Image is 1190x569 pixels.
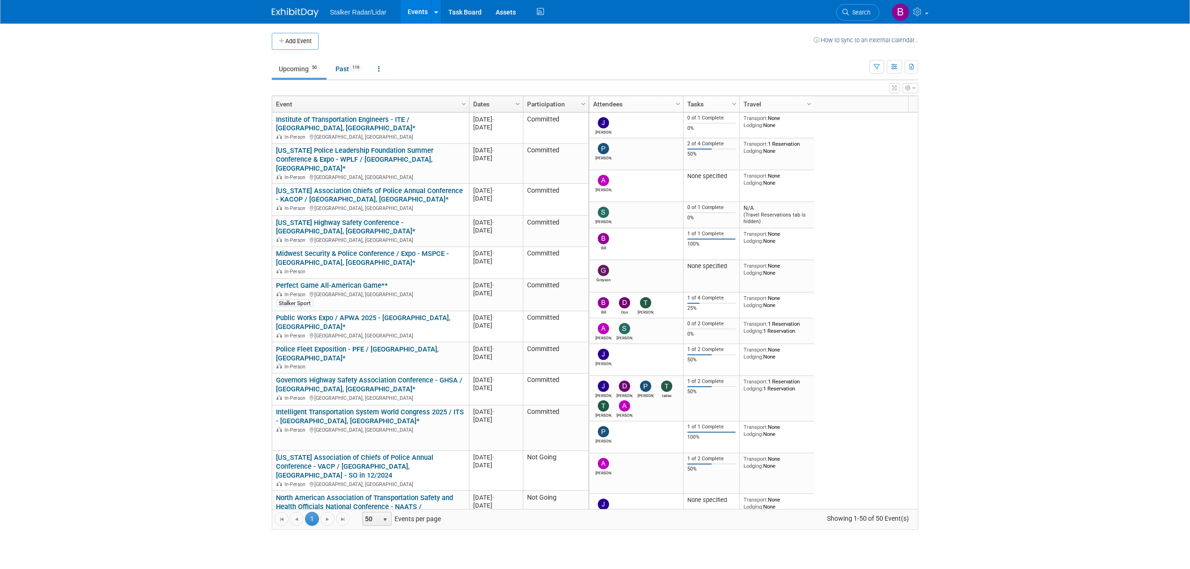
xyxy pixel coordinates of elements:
span: Lodging: [744,431,763,437]
img: David Schmidt [619,381,630,392]
td: Committed [523,405,588,451]
div: [GEOGRAPHIC_DATA], [GEOGRAPHIC_DATA] [276,290,465,298]
img: Bill Johnson [598,297,609,308]
span: 119 [350,64,362,71]
div: 1 of 2 Complete [687,346,736,353]
img: In-Person Event [276,205,282,210]
span: Transport: [744,346,768,353]
div: None None [744,496,811,510]
td: Committed [523,184,588,216]
div: [GEOGRAPHIC_DATA], [GEOGRAPHIC_DATA] [276,133,465,141]
a: [US_STATE] Police Leadership Foundation Summer Conference & Expo - WPLF / [GEOGRAPHIC_DATA], [GEO... [276,146,433,172]
img: In-Person Event [276,292,282,296]
div: adam holland [617,412,633,418]
div: [GEOGRAPHIC_DATA], [GEOGRAPHIC_DATA] [276,204,465,212]
img: Bill Johnson [598,233,609,244]
div: Scott Berry [617,334,633,340]
div: 1 Reservation 1 Reservation [744,321,811,334]
div: [DATE] [473,314,519,322]
a: Column Settings [579,96,589,110]
span: Go to the previous page [293,516,300,523]
span: Lodging: [744,270,763,276]
div: 1 of 2 Complete [687,456,736,462]
div: [DATE] [473,461,519,469]
div: [DATE] [473,289,519,297]
a: Go to the last page [336,512,350,526]
div: [DATE] [473,146,519,154]
span: - [492,282,494,289]
div: 1 of 2 Complete [687,378,736,385]
a: Upcoming50 [272,60,327,78]
img: Don Horen [619,297,630,308]
span: In-Person [284,205,308,211]
a: Institute of Transportation Engineers - ITE / [GEOGRAPHIC_DATA], [GEOGRAPHIC_DATA]* [276,115,416,133]
div: None None [744,424,811,437]
img: In-Person Event [276,174,282,179]
div: [DATE] [473,154,519,162]
div: 1 Reservation 1 Reservation [744,378,811,392]
span: In-Person [284,364,308,370]
div: [DATE] [473,376,519,384]
span: 50 [309,64,320,71]
a: Tasks [687,96,733,112]
span: select [381,516,389,524]
a: Column Settings [673,96,684,110]
div: [GEOGRAPHIC_DATA], [GEOGRAPHIC_DATA] [276,331,465,339]
td: Committed [523,216,588,247]
span: Transport: [744,172,768,179]
img: Peter Bauer [598,143,609,154]
td: Committed [523,247,588,279]
a: Travel [744,96,808,112]
td: Not Going [523,491,588,532]
div: Bill Johnson [595,308,612,314]
span: Search [849,9,870,16]
td: Committed [523,279,588,311]
td: Committed [523,374,588,405]
span: Transport: [744,295,768,301]
img: In-Person Event [276,481,282,486]
img: Thomas Kenia [640,297,651,308]
img: Jacob Boyle [598,499,609,510]
span: Lodging: [744,463,763,469]
span: In-Person [284,237,308,243]
a: Midwest Security & Police Conference / Expo - MSPCE - [GEOGRAPHIC_DATA], [GEOGRAPHIC_DATA]* [276,249,449,267]
img: In-Person Event [276,134,282,139]
span: Events per page [350,512,450,526]
span: Transport: [744,115,768,121]
span: - [492,219,494,226]
div: [DATE] [473,345,519,353]
div: John Kestel [595,392,612,398]
a: Column Settings [513,96,523,110]
span: In-Person [284,427,308,433]
div: [DATE] [473,249,519,257]
div: Bill Johnson [595,244,612,250]
span: Lodging: [744,328,763,334]
div: [DATE] [473,187,519,195]
div: None None [744,346,811,360]
span: Column Settings [514,100,521,108]
div: tadas eikinas [659,392,675,398]
span: Transport: [744,321,768,327]
div: Scott Berry [595,218,612,224]
td: Committed [523,342,588,374]
div: [DATE] [473,195,519,202]
div: [DATE] [473,416,519,424]
a: Perfect Game All-American Game** [276,281,388,290]
img: In-Person Event [276,269,282,273]
div: 0 of 1 Complete [687,204,736,211]
div: Andrew Davis [595,469,612,475]
a: North American Association of Transportation Safety and Health Officials National Conference - NA... [276,494,453,520]
div: [DATE] [473,453,519,461]
div: Paul Nichols [638,392,654,398]
img: John Kestel [598,381,609,392]
a: Police Fleet Exposition - PFE / [GEOGRAPHIC_DATA], [GEOGRAPHIC_DATA]* [276,345,439,362]
div: Patrick Fagan [595,437,612,443]
div: adam holland [595,186,612,192]
span: In-Person [284,134,308,140]
div: None None [744,172,811,186]
img: Patrick Fagan [598,426,609,437]
span: In-Person [284,292,308,298]
span: In-Person [284,174,308,180]
a: Search [836,4,879,21]
span: - [492,187,494,194]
